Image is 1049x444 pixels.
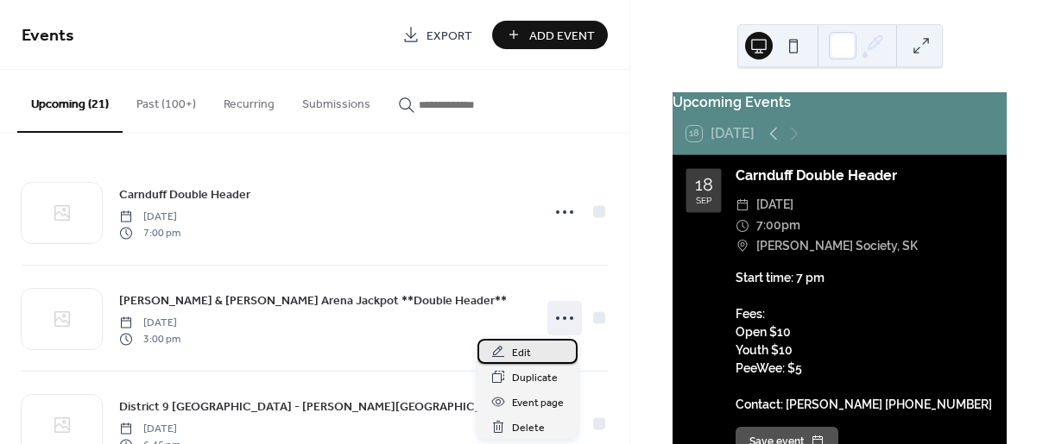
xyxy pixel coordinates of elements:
[529,27,595,45] span: Add Event
[756,236,918,257] span: [PERSON_NAME] Society, SK
[512,419,545,437] span: Delete
[119,186,250,204] span: Carnduff Double Header
[119,316,180,331] span: [DATE]
[673,92,1007,113] div: Upcoming Events
[736,166,993,186] div: Carnduff Double Header
[210,70,288,131] button: Recurring
[123,70,210,131] button: Past (100+)
[119,184,250,204] a: Carnduff Double Header
[512,394,564,412] span: Event page
[288,70,384,131] button: Submissions
[119,291,507,310] a: [PERSON_NAME] & [PERSON_NAME] Arena Jackpot **Double Header**
[512,369,558,387] span: Duplicate
[736,195,749,216] div: ​
[736,269,993,414] div: Start time: 7 pm Fees: Open $10 Youth $10 PeeWee: $5 Contact: [PERSON_NAME] [PHONE_NUMBER]
[119,398,515,416] span: District 9 [GEOGRAPHIC_DATA] - [PERSON_NAME][GEOGRAPHIC_DATA]
[22,19,74,53] span: Events
[492,21,608,49] button: Add Event
[756,216,800,236] span: 7:00pm
[119,397,515,416] a: District 9 [GEOGRAPHIC_DATA] - [PERSON_NAME][GEOGRAPHIC_DATA]
[119,292,507,310] span: [PERSON_NAME] & [PERSON_NAME] Arena Jackpot **Double Header**
[119,422,180,437] span: [DATE]
[512,344,531,362] span: Edit
[736,236,749,257] div: ​
[119,209,180,225] span: [DATE]
[119,225,180,241] span: 7:00 pm
[427,27,472,45] span: Export
[736,216,749,236] div: ​
[756,195,793,216] span: [DATE]
[17,70,123,133] button: Upcoming (21)
[389,21,485,49] a: Export
[695,176,713,193] div: 18
[696,197,711,205] div: Sep
[119,331,180,347] span: 3:00 pm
